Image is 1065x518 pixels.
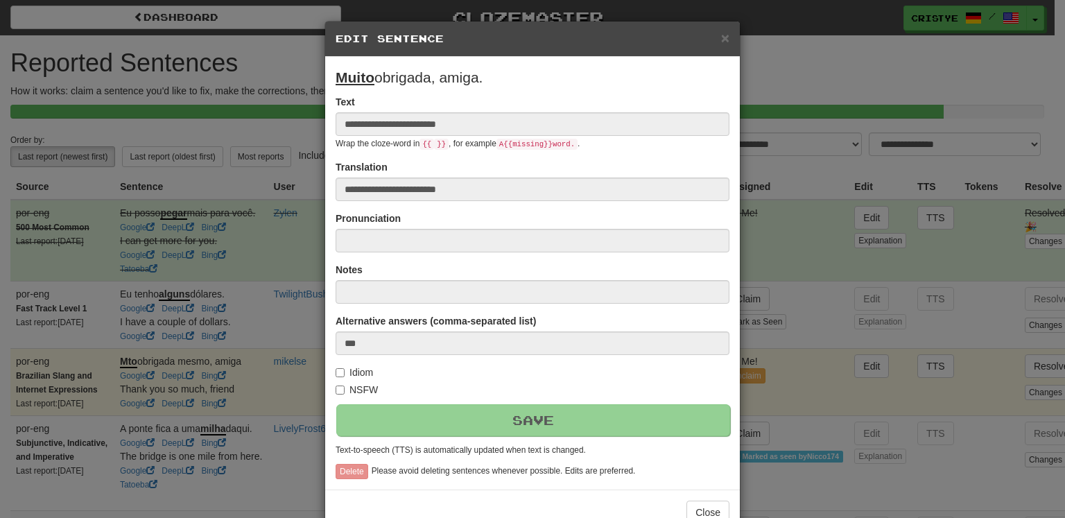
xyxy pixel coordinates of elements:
[434,139,449,150] code: }}
[721,31,729,45] button: Close
[336,139,580,148] small: Wrap the cloze-word in , for example .
[336,365,373,379] label: Idiom
[336,386,345,395] input: NSFW
[336,211,401,225] label: Pronunciation
[336,69,483,85] span: obrigada, amiga.
[336,404,730,436] button: Save
[336,95,355,109] label: Text
[336,383,378,397] label: NSFW
[496,139,578,150] code: A {{ missing }} word.
[336,445,586,455] small: Text-to-speech (TTS) is automatically updated when text is changed.
[372,466,636,476] small: Please avoid deleting sentences whenever possible. Edits are preferred.
[336,263,363,277] label: Notes
[336,464,368,479] button: Delete
[419,139,434,150] code: {{
[336,69,374,85] u: Muito
[336,160,388,174] label: Translation
[336,32,729,46] h5: Edit Sentence
[721,30,729,46] span: ×
[336,314,536,328] label: Alternative answers (comma-separated list)
[336,368,345,377] input: Idiom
